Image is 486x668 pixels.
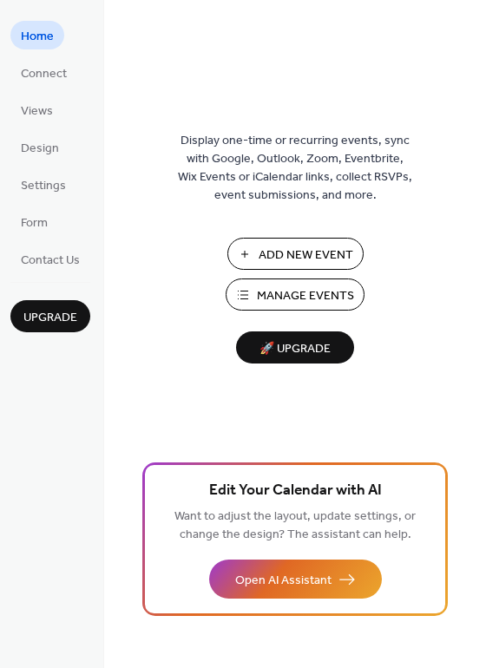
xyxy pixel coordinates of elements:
[21,102,53,121] span: Views
[246,337,344,361] span: 🚀 Upgrade
[226,278,364,311] button: Manage Events
[174,505,416,547] span: Want to adjust the layout, update settings, or change the design? The assistant can help.
[21,140,59,158] span: Design
[236,331,354,363] button: 🚀 Upgrade
[21,65,67,83] span: Connect
[10,207,58,236] a: Form
[257,287,354,305] span: Manage Events
[10,21,64,49] a: Home
[10,245,90,273] a: Contact Us
[10,133,69,161] a: Design
[21,177,66,195] span: Settings
[10,58,77,87] a: Connect
[21,252,80,270] span: Contact Us
[21,214,48,232] span: Form
[10,95,63,124] a: Views
[10,170,76,199] a: Settings
[178,132,412,205] span: Display one-time or recurring events, sync with Google, Outlook, Zoom, Eventbrite, Wix Events or ...
[23,309,77,327] span: Upgrade
[227,238,364,270] button: Add New Event
[209,479,382,503] span: Edit Your Calendar with AI
[21,28,54,46] span: Home
[209,560,382,599] button: Open AI Assistant
[10,300,90,332] button: Upgrade
[235,572,332,590] span: Open AI Assistant
[259,246,353,265] span: Add New Event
